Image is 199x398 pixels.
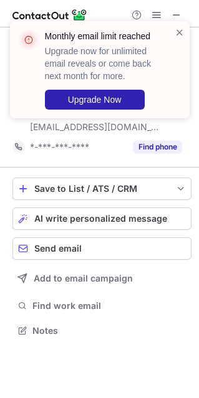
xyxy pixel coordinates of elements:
[68,95,122,105] span: Upgrade Now
[32,325,187,336] span: Notes
[12,7,87,22] img: ContactOut v5.3.10
[12,267,192,290] button: Add to email campaign
[12,322,192,339] button: Notes
[12,178,192,200] button: save-profile-one-click
[19,30,39,50] img: error
[45,45,160,82] p: Upgrade now for unlimited email reveals or come back next month for more.
[12,297,192,315] button: Find work email
[34,214,167,224] span: AI write personalized message
[12,207,192,230] button: AI write personalized message
[32,300,187,311] span: Find work email
[34,244,82,253] span: Send email
[12,237,192,260] button: Send email
[133,141,182,153] button: Reveal Button
[34,273,133,283] span: Add to email campaign
[45,30,160,42] header: Monthly email limit reached
[34,184,170,194] div: Save to List / ATS / CRM
[45,90,145,110] button: Upgrade Now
